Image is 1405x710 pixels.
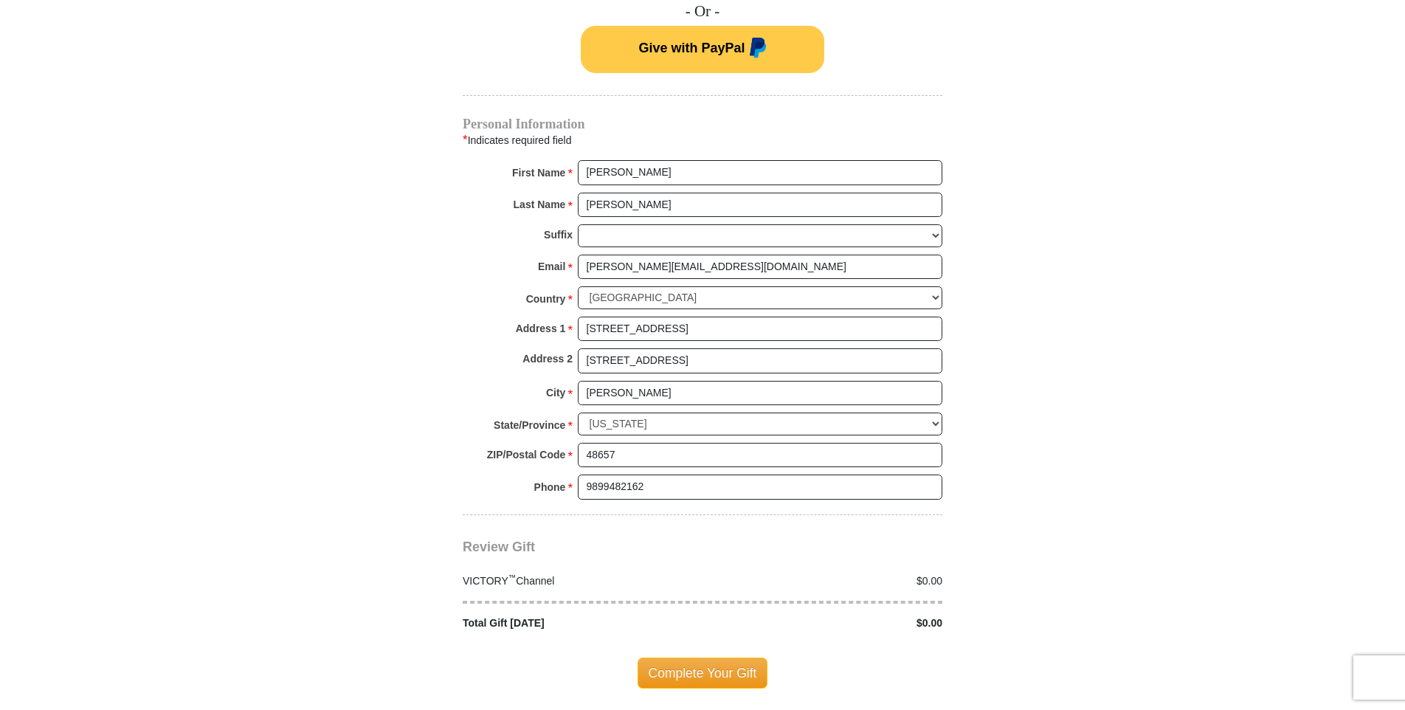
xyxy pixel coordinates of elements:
[463,131,942,150] div: Indicates required field
[463,2,942,21] h4: - Or -
[702,573,950,589] div: $0.00
[538,256,565,277] strong: Email
[455,573,703,589] div: VICTORY Channel
[544,224,573,245] strong: Suffix
[702,616,950,631] div: $0.00
[745,38,767,61] img: paypal
[463,118,942,130] h4: Personal Information
[638,41,745,55] span: Give with PayPal
[514,194,566,215] strong: Last Name
[487,444,566,465] strong: ZIP/Postal Code
[463,540,535,554] span: Review Gift
[526,289,566,309] strong: Country
[455,616,703,631] div: Total Gift [DATE]
[508,573,517,582] sup: ™
[638,658,768,689] span: Complete Your Gift
[512,162,565,183] strong: First Name
[581,26,824,73] button: Give with PayPal
[494,415,565,435] strong: State/Province
[546,382,565,403] strong: City
[516,318,566,339] strong: Address 1
[534,477,566,497] strong: Phone
[522,348,573,369] strong: Address 2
